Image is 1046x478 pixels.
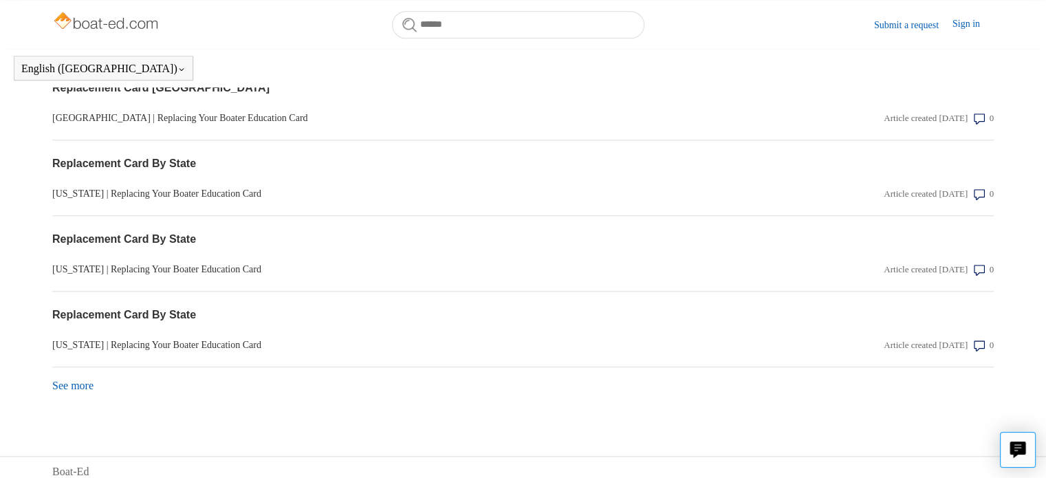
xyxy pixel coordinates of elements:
a: Replacement Card By State [52,231,711,248]
a: Replacement Card By State [52,307,711,323]
a: Replacement Card By State [52,155,711,172]
div: Article created [DATE] [884,338,968,352]
div: Article created [DATE] [884,263,968,276]
button: English ([GEOGRAPHIC_DATA]) [21,63,186,75]
img: Boat-Ed Help Center home page [52,8,162,36]
a: Sign in [952,17,994,33]
div: Article created [DATE] [884,187,968,201]
a: [US_STATE] | Replacing Your Boater Education Card [52,262,711,276]
button: Live chat [1000,432,1036,468]
div: Article created [DATE] [884,111,968,125]
a: See more [52,380,94,391]
input: Search [392,11,644,39]
a: Submit a request [874,18,952,32]
a: [US_STATE] | Replacing Your Boater Education Card [52,186,711,201]
a: [US_STATE] | Replacing Your Boater Education Card [52,338,711,352]
a: Replacement Card [GEOGRAPHIC_DATA] [52,80,711,96]
a: [GEOGRAPHIC_DATA] | Replacing Your Boater Education Card [52,111,711,125]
